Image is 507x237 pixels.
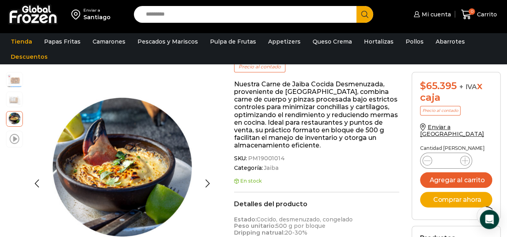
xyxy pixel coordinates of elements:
p: Precio al contado [234,62,285,72]
span: SKU: [234,155,400,162]
a: Abarrotes [432,34,469,49]
a: Pescados y Mariscos [133,34,202,49]
a: Camarones [89,34,129,49]
a: Mi cuenta [412,6,451,22]
div: Enviar a [83,8,111,13]
strong: Estado: [234,216,257,223]
button: Comprar ahora [420,192,492,207]
span: + IVA [459,83,477,91]
a: Tienda [7,34,36,49]
a: Jaiba [263,165,278,171]
input: Product quantity [438,155,454,166]
h2: Detalles del producto [234,200,400,208]
p: Nuestra Carne de Jaiba Cocida Desmenuzada, proveniente de [GEOGRAPHIC_DATA], combina carne de cue... [234,80,400,149]
a: Papas Fritas [40,34,85,49]
a: Descuentos [7,49,52,64]
p: Cantidad [PERSON_NAME] [420,145,492,151]
bdi: 65.395 [420,80,457,92]
span: Carrito [475,10,497,18]
span: 0 [469,8,475,15]
div: Open Intercom Messenger [480,210,499,229]
strong: Peso unitario: [234,222,276,229]
span: $ [420,80,426,92]
div: Next slide [198,173,218,193]
a: Hortalizas [360,34,398,49]
img: address-field-icon.svg [71,8,83,21]
span: Categoría: [234,165,400,171]
a: Queso Crema [309,34,356,49]
strong: Dripping natrual: [234,229,285,236]
span: plato-jaiba [6,110,22,126]
a: 0 Carrito [459,5,499,24]
button: Search button [356,6,373,23]
a: Pollos [402,34,428,49]
div: x caja [420,80,492,104]
div: Santiago [83,13,111,21]
a: Enviar a [GEOGRAPHIC_DATA] [420,123,484,137]
div: Previous slide [27,173,47,193]
a: Appetizers [264,34,305,49]
span: jaiba [6,72,22,88]
button: Agregar al carrito [420,172,492,188]
a: Pulpa de Frutas [206,34,260,49]
p: Precio al contado [420,106,461,116]
span: Mi cuenta [420,10,451,18]
span: jaiba-2 [6,92,22,108]
p: En stock [234,178,400,184]
span: PM19001014 [247,155,285,162]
